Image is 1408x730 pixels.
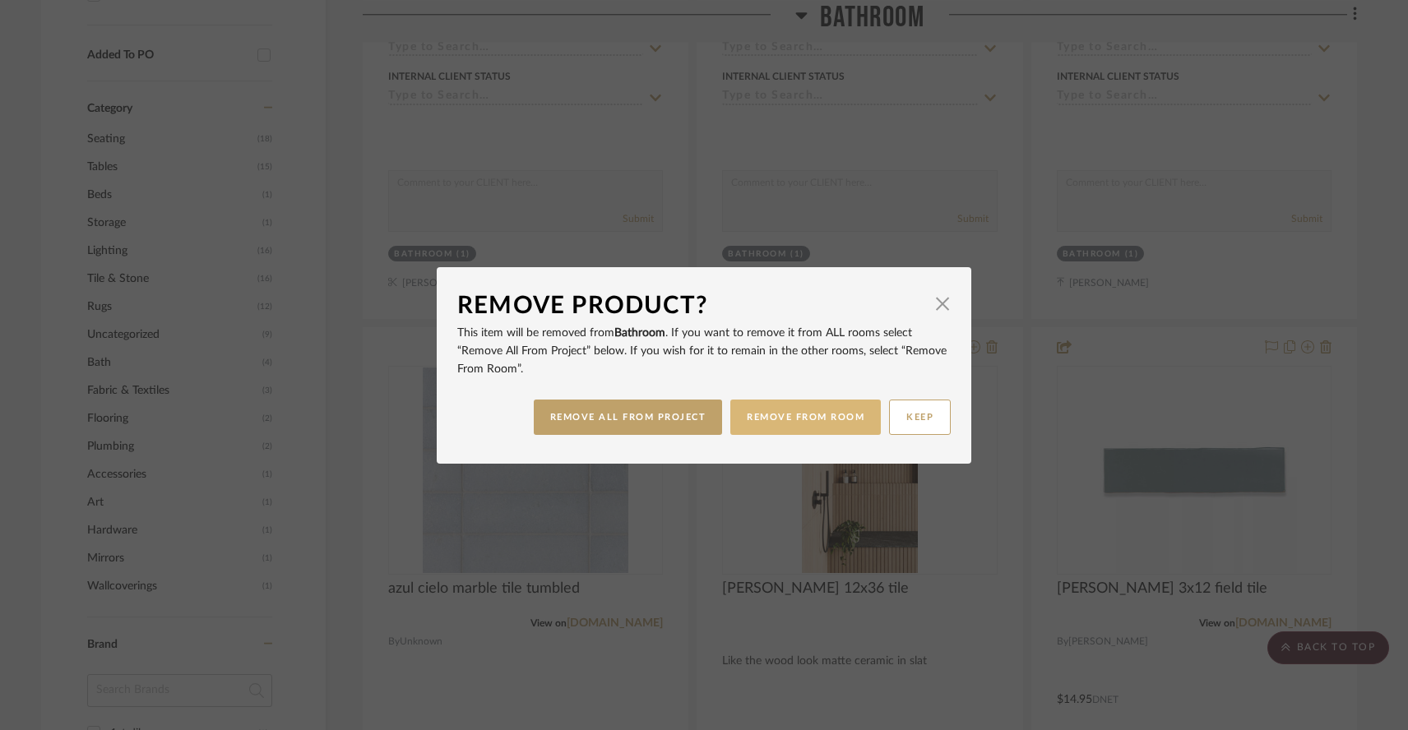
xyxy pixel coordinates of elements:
[534,400,723,435] button: REMOVE ALL FROM PROJECT
[730,400,881,435] button: REMOVE FROM ROOM
[926,288,959,321] button: Close
[614,327,665,339] span: Bathroom
[889,400,951,435] button: KEEP
[457,288,951,324] dialog-header: Remove Product?
[457,324,951,378] p: This item will be removed from . If you want to remove it from ALL rooms select “Remove All From ...
[457,288,926,324] div: Remove Product?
